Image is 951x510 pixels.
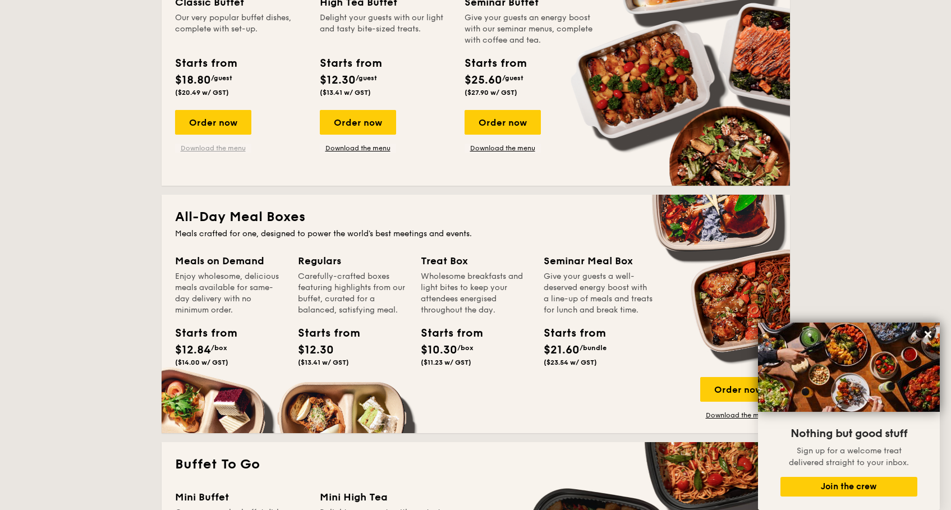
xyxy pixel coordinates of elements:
div: Treat Box [421,253,530,269]
div: Give your guests an energy boost with our seminar menus, complete with coffee and tea. [465,12,596,46]
div: Starts from [421,325,471,342]
span: Nothing but good stuff [791,427,907,440]
span: ($27.90 w/ GST) [465,89,517,97]
span: ($14.00 w/ GST) [175,359,228,366]
h2: Buffet To Go [175,456,777,474]
span: $12.30 [298,343,334,357]
span: /box [211,344,227,352]
span: ($11.23 w/ GST) [421,359,471,366]
button: Close [919,325,937,343]
span: $21.60 [544,343,580,357]
div: Seminar Meal Box [544,253,653,269]
div: Order now [175,110,251,135]
img: DSC07876-Edit02-Large.jpeg [758,323,940,412]
a: Download the menu [465,144,541,153]
div: Give your guests a well-deserved energy boost with a line-up of meals and treats for lunch and br... [544,271,653,316]
span: $10.30 [421,343,457,357]
span: $12.30 [320,73,356,87]
span: /box [457,344,474,352]
span: $25.60 [465,73,502,87]
span: ($13.41 w/ GST) [320,89,371,97]
div: Starts from [175,55,236,72]
span: /guest [356,74,377,82]
span: $12.84 [175,343,211,357]
div: Order now [465,110,541,135]
a: Download the menu [700,411,777,420]
div: Starts from [298,325,348,342]
div: Mini Buffet [175,489,306,505]
div: Starts from [320,55,381,72]
span: /bundle [580,344,607,352]
div: Starts from [175,325,226,342]
div: Enjoy wholesome, delicious meals available for same-day delivery with no minimum order. [175,271,284,316]
div: Meals crafted for one, designed to power the world's best meetings and events. [175,228,777,240]
div: Meals on Demand [175,253,284,269]
span: /guest [502,74,523,82]
div: Regulars [298,253,407,269]
div: Starts from [544,325,594,342]
span: ($20.49 w/ GST) [175,89,229,97]
div: Wholesome breakfasts and light bites to keep your attendees energised throughout the day. [421,271,530,316]
span: Sign up for a welcome treat delivered straight to your inbox. [789,446,909,467]
a: Download the menu [175,144,251,153]
div: Delight your guests with our light and tasty bite-sized treats. [320,12,451,46]
div: Order now [700,377,777,402]
a: Download the menu [320,144,396,153]
span: ($13.41 w/ GST) [298,359,349,366]
button: Join the crew [780,477,917,497]
div: Our very popular buffet dishes, complete with set-up. [175,12,306,46]
div: Starts from [465,55,526,72]
span: $18.80 [175,73,211,87]
h2: All-Day Meal Boxes [175,208,777,226]
span: /guest [211,74,232,82]
div: Carefully-crafted boxes featuring highlights from our buffet, curated for a balanced, satisfying ... [298,271,407,316]
span: ($23.54 w/ GST) [544,359,597,366]
div: Order now [320,110,396,135]
div: Mini High Tea [320,489,451,505]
